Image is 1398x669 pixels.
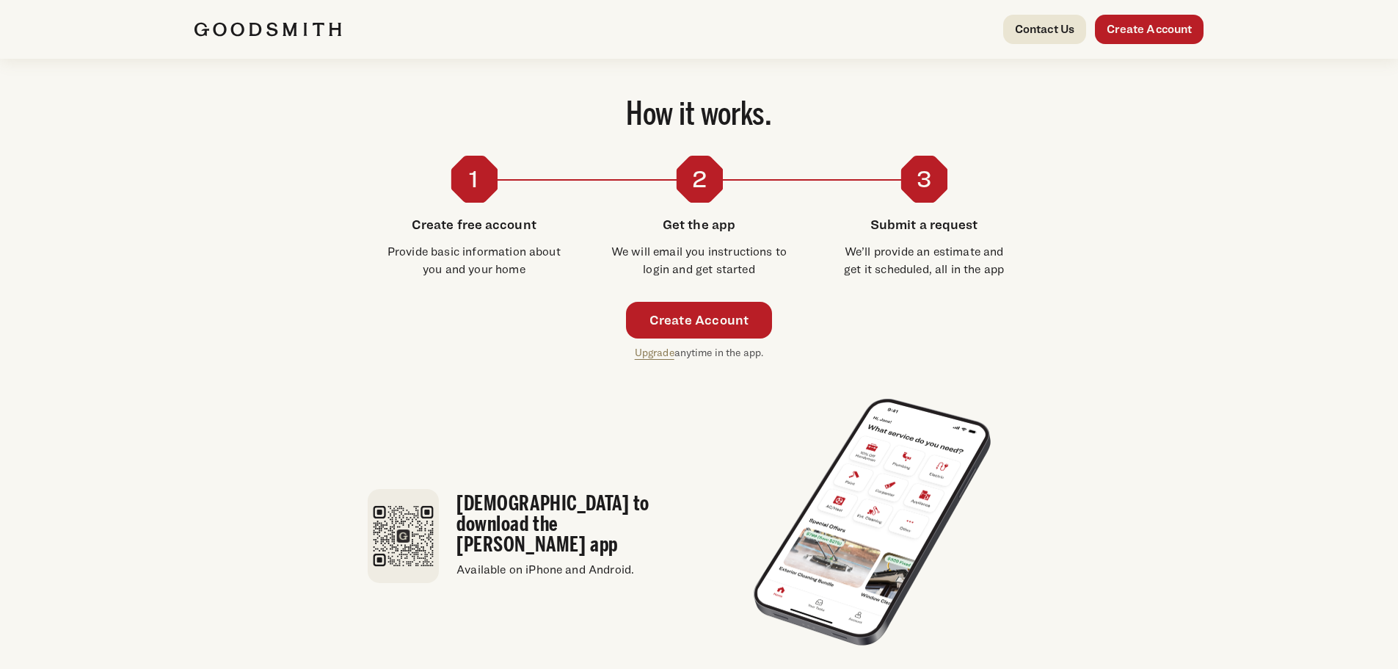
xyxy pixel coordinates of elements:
[610,243,788,278] p: We will email you instructions to login and get started
[456,493,684,555] h3: [DEMOGRAPHIC_DATA] to download the [PERSON_NAME] app
[900,156,947,203] div: 3
[194,100,1204,132] h2: How it works.
[635,346,674,358] a: Upgrade
[835,214,1013,234] h4: Submit a request
[456,561,684,579] p: Available on iPhone and Android.
[1095,15,1204,44] a: Create Account
[194,22,341,37] img: Goodsmith
[1003,15,1087,44] a: Contact Us
[635,344,764,361] p: anytime in the app.
[451,156,498,203] div: 1
[835,243,1013,278] p: We’ll provide an estimate and get it scheduled, all in the app
[626,302,773,339] a: Create Account
[385,214,564,234] h4: Create free account
[385,243,564,278] p: Provide basic information about you and your home
[368,489,440,583] img: Goodsmith app download QR code
[676,156,723,203] div: 2
[745,391,1000,655] img: Smartphone displaying a service request app with a list of home repair and maintenance tasks
[610,214,788,234] h4: Get the app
